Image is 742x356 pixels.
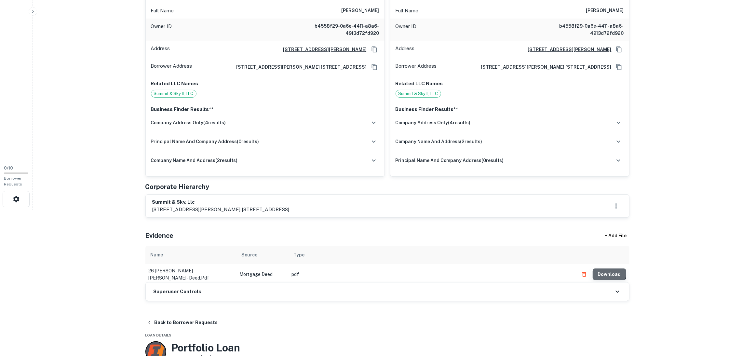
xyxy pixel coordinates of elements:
[709,304,742,335] iframe: Chat Widget
[396,7,419,15] p: Full Name
[396,105,624,113] p: Business Finder Results**
[242,251,258,259] div: Source
[396,90,441,97] span: Summit & Sky II, LLC
[342,7,379,15] h6: [PERSON_NAME]
[593,268,626,280] button: Download
[294,251,305,259] div: Type
[578,269,590,280] button: Delete file
[145,182,209,192] h5: Corporate Hierarchy
[151,45,170,54] p: Address
[151,90,196,97] span: Summit & Sky II, LLC
[145,333,172,337] span: Loan Details
[151,22,172,37] p: Owner ID
[145,264,236,285] td: 26 [PERSON_NAME] [PERSON_NAME] - deed.pdf
[171,342,240,354] h3: Portfolio Loan
[145,231,174,240] h5: Evidence
[476,63,612,71] a: [STREET_ADDRESS][PERSON_NAME] [STREET_ADDRESS]
[151,157,238,164] h6: company name and address ( 2 results)
[145,246,629,282] div: scrollable content
[396,45,415,54] p: Address
[523,46,612,53] a: [STREET_ADDRESS][PERSON_NAME]
[152,199,290,206] h6: summit & sky, llc
[154,288,202,295] h6: Superuser Controls
[236,246,289,264] th: Source
[370,45,379,54] button: Copy Address
[370,62,379,72] button: Copy Address
[614,62,624,72] button: Copy Address
[151,251,163,259] div: Name
[4,166,13,171] span: 0 / 10
[151,119,226,126] h6: company address only ( 4 results)
[152,206,290,213] p: [STREET_ADDRESS][PERSON_NAME] [STREET_ADDRESS]
[396,62,437,72] p: Borrower Address
[396,157,504,164] h6: principal name and company address ( 0 results)
[151,80,379,88] p: Related LLC Names
[236,264,289,285] td: Mortgage Deed
[614,45,624,54] button: Copy Address
[145,246,236,264] th: Name
[151,138,259,145] h6: principal name and company address ( 0 results)
[593,230,639,242] div: + Add File
[586,7,624,15] h6: [PERSON_NAME]
[289,246,575,264] th: Type
[144,317,221,328] button: Back to Borrower Requests
[301,22,379,37] h6: b4558f29-0a6e-4411-a8a6-4913d72fd920
[396,119,471,126] h6: company address only ( 4 results)
[231,63,367,71] a: [STREET_ADDRESS][PERSON_NAME] [STREET_ADDRESS]
[396,80,624,88] p: Related LLC Names
[151,62,192,72] p: Borrower Address
[396,22,417,37] p: Owner ID
[278,46,367,53] a: [STREET_ADDRESS][PERSON_NAME]
[289,264,575,285] td: pdf
[151,105,379,113] p: Business Finder Results**
[4,176,22,186] span: Borrower Requests
[546,22,624,37] h6: b4558f29-0a6e-4411-a8a6-4913d72fd920
[151,7,174,15] p: Full Name
[396,138,482,145] h6: company name and address ( 2 results)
